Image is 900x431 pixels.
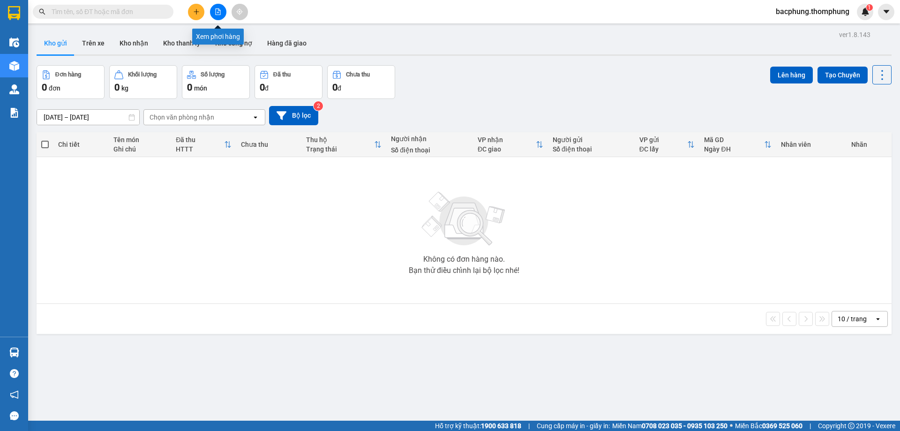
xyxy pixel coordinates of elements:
[37,110,139,125] input: Select a date range.
[252,113,259,121] svg: open
[481,422,521,430] strong: 1900 633 818
[210,4,226,20] button: file-add
[306,145,374,153] div: Trạng thái
[109,65,177,99] button: Khối lượng0kg
[52,7,162,17] input: Tìm tên, số ĐT hoặc mã đơn
[528,421,530,431] span: |
[861,8,870,16] img: icon-new-feature
[435,421,521,431] span: Hỗ trợ kỹ thuật:
[114,82,120,93] span: 0
[537,421,610,431] span: Cung cấp máy in - giấy in:
[810,421,811,431] span: |
[781,141,841,148] div: Nhân viên
[241,141,297,148] div: Chưa thu
[9,348,19,357] img: warehouse-icon
[409,267,519,274] div: Bạn thử điều chỉnh lại bộ lọc nhé!
[9,84,19,94] img: warehouse-icon
[642,422,727,430] strong: 0708 023 035 - 0935 103 250
[612,421,727,431] span: Miền Nam
[75,32,112,54] button: Trên xe
[417,186,511,252] img: svg+xml;base64,PHN2ZyBjbGFzcz0ibGlzdC1wbHVnX19zdmciIHhtbG5zPSJodHRwOi8vd3d3LnczLm9yZy8yMDAwL3N2Zy...
[704,145,764,153] div: Ngày ĐH
[768,6,857,17] span: bacphung.thomphung
[423,256,505,263] div: Không có đơn hàng nào.
[770,67,813,83] button: Lên hàng
[187,82,192,93] span: 0
[112,32,156,54] button: Kho nhận
[882,8,891,16] span: caret-down
[37,65,105,99] button: Đơn hàng0đơn
[762,422,802,430] strong: 0369 525 060
[332,82,337,93] span: 0
[10,411,19,420] span: message
[150,113,214,122] div: Chọn văn phòng nhận
[113,145,166,153] div: Ghi chú
[851,141,887,148] div: Nhãn
[176,136,224,144] div: Đã thu
[10,369,19,378] span: question-circle
[9,38,19,47] img: warehouse-icon
[8,6,20,20] img: logo-vxr
[37,32,75,54] button: Kho gửi
[192,29,244,45] div: Xem phơi hàng
[255,65,322,99] button: Đã thu0đ
[128,71,157,78] div: Khối lượng
[188,4,204,20] button: plus
[817,67,868,83] button: Tạo Chuyến
[730,424,733,428] span: ⚪️
[848,423,855,429] span: copyright
[473,132,548,157] th: Toggle SortBy
[176,145,224,153] div: HTTT
[306,136,374,144] div: Thu hộ
[391,135,468,143] div: Người nhận
[839,30,870,40] div: ver 1.8.143
[301,132,386,157] th: Toggle SortBy
[55,71,81,78] div: Đơn hàng
[639,136,688,144] div: VP gửi
[260,32,314,54] button: Hàng đã giao
[699,132,776,157] th: Toggle SortBy
[9,108,19,118] img: solution-icon
[878,4,894,20] button: caret-down
[42,82,47,93] span: 0
[260,82,265,93] span: 0
[10,390,19,399] span: notification
[215,8,221,15] span: file-add
[553,145,630,153] div: Số điện thoại
[121,84,128,92] span: kg
[9,61,19,71] img: warehouse-icon
[838,314,867,324] div: 10 / trang
[182,65,250,99] button: Số lượng0món
[171,132,236,157] th: Toggle SortBy
[874,315,882,323] svg: open
[193,8,200,15] span: plus
[236,8,243,15] span: aim
[49,84,60,92] span: đơn
[327,65,395,99] button: Chưa thu0đ
[704,136,764,144] div: Mã GD
[113,136,166,144] div: Tên món
[314,101,323,111] sup: 2
[58,141,104,148] div: Chi tiết
[478,136,536,144] div: VP nhận
[39,8,45,15] span: search
[156,32,208,54] button: Kho thanh lý
[639,145,688,153] div: ĐC lấy
[201,71,225,78] div: Số lượng
[273,71,291,78] div: Đã thu
[269,106,318,125] button: Bộ lọc
[265,84,269,92] span: đ
[868,4,871,11] span: 1
[232,4,248,20] button: aim
[735,421,802,431] span: Miền Bắc
[553,136,630,144] div: Người gửi
[346,71,370,78] div: Chưa thu
[478,145,536,153] div: ĐC giao
[866,4,873,11] sup: 1
[391,146,468,154] div: Số điện thoại
[194,84,207,92] span: món
[337,84,341,92] span: đ
[635,132,700,157] th: Toggle SortBy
